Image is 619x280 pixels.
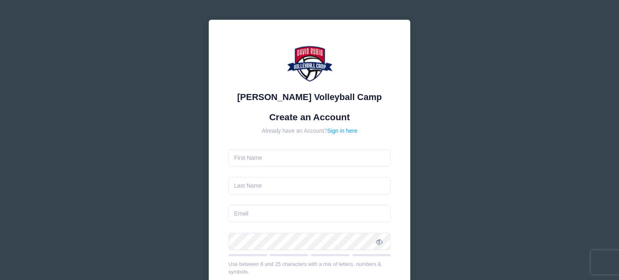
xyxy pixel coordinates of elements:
[228,90,391,104] div: [PERSON_NAME] Volleyball Camp
[228,127,391,135] div: Already have an Account?
[228,112,391,123] h1: Create an Account
[228,205,391,222] input: Email
[228,260,391,276] div: Use between 6 and 25 characters with a mix of letters, numbers & symbols.
[228,177,391,194] input: Last Name
[327,127,357,134] a: Sign in here
[285,40,334,88] img: David Rubio Volleyball Camp
[228,149,391,167] input: First Name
